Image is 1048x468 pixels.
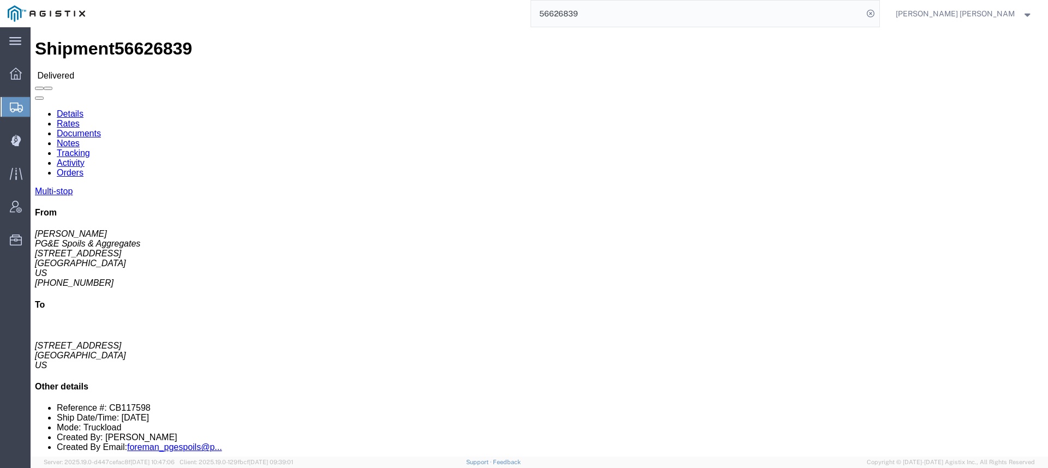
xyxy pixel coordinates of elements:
[531,1,863,27] input: Search for shipment number, reference number
[180,459,293,465] span: Client: 2025.19.0-129fbcf
[867,458,1035,467] span: Copyright © [DATE]-[DATE] Agistix Inc., All Rights Reserved
[896,8,1015,20] span: Kayte Bray Dogali
[249,459,293,465] span: [DATE] 09:39:01
[466,459,493,465] a: Support
[493,459,521,465] a: Feedback
[44,459,175,465] span: Server: 2025.19.0-d447cefac8f
[8,5,85,22] img: logo
[31,27,1048,457] iframe: FS Legacy Container
[130,459,175,465] span: [DATE] 10:47:06
[895,7,1033,20] button: [PERSON_NAME] [PERSON_NAME]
